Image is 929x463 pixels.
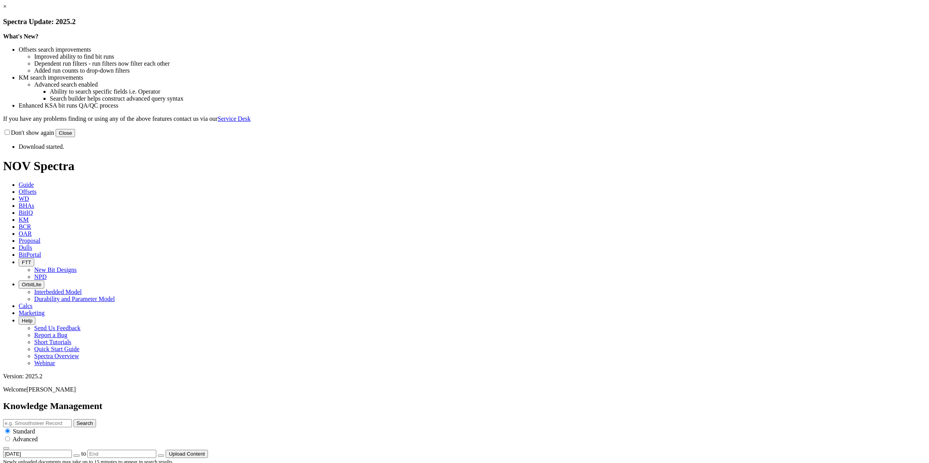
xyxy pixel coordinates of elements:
[3,386,926,393] p: Welcome
[3,3,7,10] a: ×
[166,450,208,458] button: Upload Content
[34,273,47,280] a: NPD
[34,339,72,345] a: Short Tutorials
[19,251,41,258] span: BitPortal
[13,428,35,435] span: Standard
[34,81,926,88] li: Advanced search enabled
[26,386,76,393] span: [PERSON_NAME]
[19,303,33,309] span: Calcs
[19,310,45,316] span: Marketing
[50,88,926,95] li: Ability to search specific fields i.e. Operator
[34,360,55,366] a: Webinar
[3,373,926,380] div: Version: 2025.2
[19,223,31,230] span: BCR
[34,53,926,60] li: Improved ability to find bit runs
[3,159,926,173] h1: NOV Spectra
[3,33,38,40] strong: What's New?
[3,450,72,458] input: Start
[19,237,40,244] span: Proposal
[34,296,115,302] a: Durability and Parameter Model
[3,401,926,411] h2: Knowledge Management
[81,450,86,457] span: to
[19,195,29,202] span: WD
[34,60,926,67] li: Dependent run filters - run filters now filter each other
[19,74,926,81] li: KM search improvements
[34,332,67,338] a: Report a Bug
[19,216,29,223] span: KM
[12,436,38,442] span: Advanced
[73,419,96,427] button: Search
[34,67,926,74] li: Added run counts to drop-down filters
[34,266,77,273] a: New Bit Designs
[3,419,72,427] input: e.g. Smoothsteer Record
[22,318,32,324] span: Help
[19,181,34,188] span: Guide
[3,115,926,122] p: If you have any problems finding or using any of the above features contact us via our
[22,259,31,265] span: FTT
[19,209,33,216] span: BitIQ
[19,188,37,195] span: Offsets
[22,282,41,287] span: OrbitLite
[87,450,156,458] input: End
[34,325,80,331] a: Send Us Feedback
[19,202,34,209] span: BHAs
[19,46,926,53] li: Offsets search improvements
[50,95,926,102] li: Search builder helps construct advanced query syntax
[5,130,10,135] input: Don't show again
[34,346,79,352] a: Quick Start Guide
[218,115,251,122] a: Service Desk
[19,102,926,109] li: Enhanced KSA bit runs QA/QC process
[3,129,54,136] label: Don't show again
[19,230,32,237] span: OAR
[19,143,64,150] span: Download started.
[56,129,75,137] button: Close
[19,244,32,251] span: Dulls
[3,17,926,26] h3: Spectra Update: 2025.2
[34,353,79,359] a: Spectra Overview
[34,289,82,295] a: Interbedded Model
